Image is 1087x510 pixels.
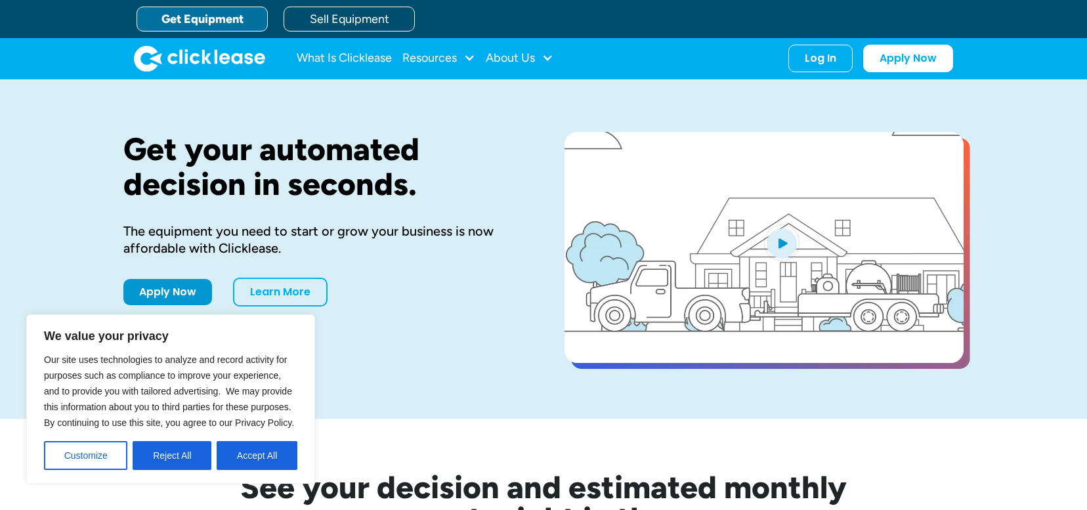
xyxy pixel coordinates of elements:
div: Log In [805,52,836,65]
div: Resources [402,45,475,72]
a: home [134,45,265,72]
a: Apply Now [123,279,212,305]
div: We value your privacy [26,314,315,484]
button: Reject All [133,441,211,470]
a: Sell Equipment [284,7,415,32]
div: About Us [486,45,553,72]
h1: Get your automated decision in seconds. [123,132,522,202]
img: Clicklease logo [134,45,265,72]
img: Blue play button logo on a light blue circular background [764,224,799,261]
a: Get Equipment [137,7,268,32]
a: Apply Now [863,45,953,72]
a: Learn More [233,278,328,307]
div: The equipment you need to start or grow your business is now affordable with Clicklease. [123,223,522,257]
a: What Is Clicklease [297,45,392,72]
button: Accept All [217,441,297,470]
p: We value your privacy [44,328,297,344]
button: Customize [44,441,127,470]
span: Our site uses technologies to analyze and record activity for purposes such as compliance to impr... [44,354,294,428]
a: open lightbox [565,132,964,363]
